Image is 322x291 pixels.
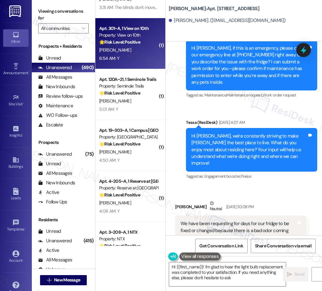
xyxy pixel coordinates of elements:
[99,141,140,147] strong: 🌟 Risk Level: Positive
[38,103,73,109] div: Maintenance
[38,122,63,128] div: Escalate
[99,55,119,61] div: 6:54 AM: Y
[38,266,65,273] div: Unknown
[32,43,95,50] div: Prospects + Residents
[225,203,254,210] div: [DATE] 10:08 PM
[204,92,226,98] span: Maintenance ,
[99,208,120,214] div: 4:08 AM: Y
[38,199,67,205] div: Follow Ups
[99,25,158,32] div: Apt. 301~A, 1 View on 10th
[3,123,29,140] a: Insights •
[9,5,22,17] img: ResiDesk Logo
[41,23,79,33] input: All communities
[3,92,29,109] a: Site Visit •
[191,45,307,86] div: Hi [PERSON_NAME], if this is an emergency, please call our emergency line at [PHONE_NUMBER] right...
[99,32,158,39] div: Property: View on 10th
[186,119,317,128] div: Tessa (ResiDesk)
[3,29,29,46] a: Inbox
[82,26,85,31] i: 
[22,132,23,137] span: •
[251,239,316,253] button: Share Conversation via email
[294,271,304,278] span: Send
[38,93,83,100] div: Review follow-ups
[38,112,77,119] div: WO Follow-ups
[99,192,140,198] strong: 🌟 Risk Level: Positive
[23,101,24,105] span: •
[186,90,317,100] div: Tagged as:
[3,154,29,172] a: Buildings
[32,216,95,223] div: Residents
[175,200,306,216] div: [PERSON_NAME]
[199,243,243,249] span: Get Conversation Link
[283,267,308,281] button: Send
[99,236,158,242] div: Property: NTX
[263,92,296,98] span: Work order request
[28,70,29,74] span: •
[169,17,286,24] div: [PERSON_NAME]. ([EMAIL_ADDRESS][DOMAIN_NAME])
[169,5,259,12] b: [PERSON_NAME]: Apt. [STREET_ADDRESS]
[99,157,120,163] div: 4:50 AM: Y
[38,257,72,263] div: All Messages
[38,180,75,186] div: New Inbounds
[99,149,131,155] span: [PERSON_NAME]
[38,6,89,23] label: Viewing conversations for
[195,239,247,253] button: Get Conversation Link
[181,220,296,241] div: We have been requesting for days for our fridge to be fixed or changed because there is a bad odo...
[84,149,95,159] div: (75)
[226,92,263,98] span: Maintenance request ,
[3,248,29,266] a: Account
[99,76,158,83] div: Apt. 120A~21, 1 Seminole Trails
[38,228,61,235] div: Unread
[3,217,29,234] a: Templates •
[38,247,59,254] div: Active
[99,4,269,10] div: 3:31 AM: The blinds don't move from side to side, they only open. The pulley system is broken
[99,98,131,104] span: [PERSON_NAME]
[24,226,25,231] span: •
[99,178,158,185] div: Apt. 4~205~A, 1 Reserve at [GEOGRAPHIC_DATA]
[80,63,95,73] div: (490)
[99,39,140,45] strong: 🌟 Risk Level: Positive
[38,170,72,177] div: All Messages
[38,64,72,71] div: Unanswered
[191,133,307,167] div: Hi [PERSON_NAME], we're constantly striving to make [PERSON_NAME] the best place to live. What do...
[38,83,75,90] div: New Inbounds
[99,229,158,236] div: Apt. 3~208~A, 1 NTX
[99,134,158,140] div: Property: [GEOGRAPHIC_DATA]
[38,74,72,81] div: All Messages
[38,160,61,167] div: Unread
[169,262,286,286] textarea: Hi {{first_name}}! I'm glad to hear
[38,55,61,61] div: Unread
[32,139,95,146] div: Prospects
[204,174,241,179] span: Engagement booster ,
[209,200,223,213] div: Neutral
[99,47,131,53] span: [PERSON_NAME]
[99,127,158,134] div: Apt. 19~303~A, 1 Campus [GEOGRAPHIC_DATA]
[186,172,317,181] div: Tagged as:
[47,278,51,283] i: 
[241,174,251,179] span: Praise
[38,238,72,244] div: Unanswered
[40,275,87,285] button: New Message
[54,277,80,283] span: New Message
[82,236,95,246] div: (415)
[3,186,29,203] a: Leads
[255,243,312,249] span: Share Conversation via email
[99,243,140,249] strong: 🌟 Risk Level: Positive
[38,151,72,158] div: Unanswered
[287,272,292,277] i: 
[99,185,158,191] div: Property: Reserve at [GEOGRAPHIC_DATA]
[99,83,158,89] div: Property: Seminole Trails
[99,106,118,112] div: 5:01 AM: Y
[99,200,131,206] span: [PERSON_NAME]
[38,189,59,196] div: Active
[99,90,140,96] strong: 🌟 Risk Level: Positive
[217,119,245,126] div: [DATE] 4:07 AM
